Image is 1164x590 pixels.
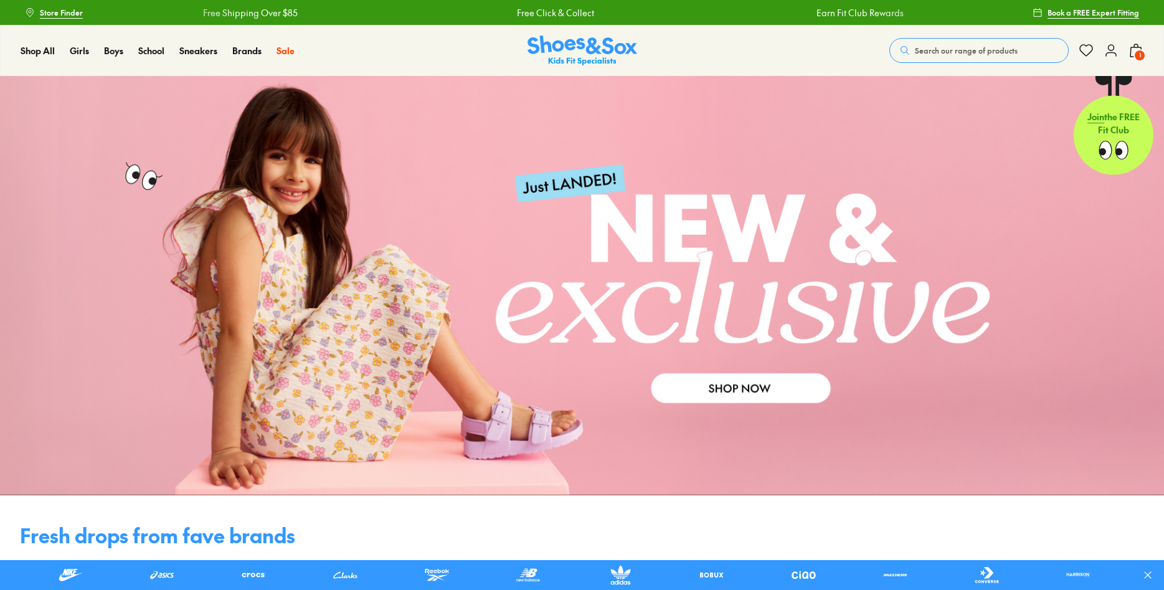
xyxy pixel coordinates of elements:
a: Boys [104,44,123,57]
span: Book a FREE Expert Fitting [1048,7,1139,18]
span: 1 [1133,49,1146,62]
a: Jointhe FREE Fit Club [1074,75,1153,175]
a: Free Shipping Over $85 [202,6,296,19]
button: 1 [1129,37,1143,64]
a: Book a FREE Expert Fitting [1033,1,1139,24]
a: Girls [70,44,89,57]
a: Store Finder [25,1,83,24]
p: the FREE Fit Club [1074,100,1153,146]
a: Free Click & Collect [516,6,593,19]
span: Join [1087,110,1104,123]
span: Store Finder [40,7,83,18]
a: Brands [232,44,262,57]
a: Earn Fit Club Rewards [815,6,902,19]
span: Search our range of products [915,45,1018,56]
a: School [138,44,164,57]
a: Shoes & Sox [528,36,637,66]
button: Search our range of products [889,38,1069,63]
a: Sale [277,44,295,57]
a: Sneakers [179,44,217,57]
img: SNS_Logo_Responsive.svg [528,36,637,66]
a: Shop All [21,44,55,57]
